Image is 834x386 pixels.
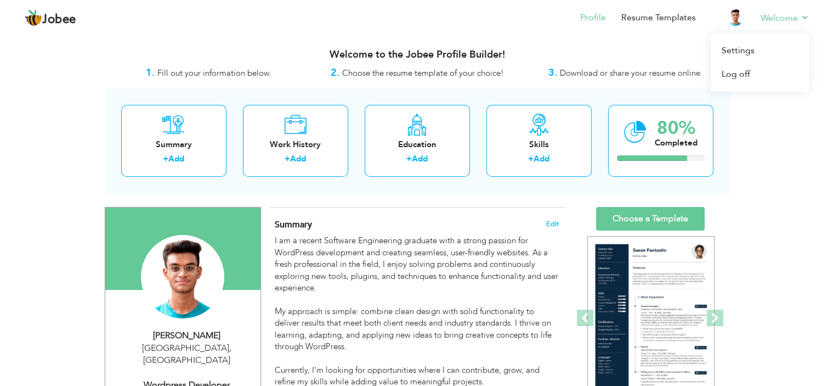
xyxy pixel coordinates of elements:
img: Haseeb Ahmed [141,235,224,318]
div: Education [373,139,461,150]
div: Work History [252,139,339,150]
h3: Welcome to the Jobee Profile Builder! [105,49,730,60]
a: Profile [580,12,606,24]
a: Welcome [761,12,809,25]
div: 80% [655,119,697,137]
strong: 3. [548,66,557,80]
a: Add [534,153,549,164]
a: Add [290,153,306,164]
span: Fill out your information below. [157,68,271,79]
label: + [285,153,290,165]
span: Edit [546,220,559,228]
strong: 1. [146,66,155,80]
h4: Adding a summary is a quick and easy way to highlight your experience and interests. [275,219,559,230]
img: Profile Img [727,8,744,26]
a: Choose a Template [596,207,705,231]
span: Summary [275,219,312,231]
label: + [163,153,168,165]
a: Settings [711,39,809,63]
a: Resume Templates [621,12,696,24]
a: Add [412,153,428,164]
span: Jobee [42,14,76,26]
div: [PERSON_NAME] [114,329,260,342]
label: + [528,153,534,165]
img: jobee.io [25,9,42,27]
a: Log off [711,63,809,86]
a: Add [168,153,184,164]
strong: 2. [331,66,339,80]
div: Completed [655,137,697,149]
span: Download or share your resume online. [560,68,702,79]
div: Skills [495,139,583,150]
span: , [229,342,231,354]
span: Choose the resume template of your choice! [342,68,504,79]
div: Summary [130,139,218,150]
label: + [406,153,412,165]
a: Jobee [25,9,76,27]
div: [GEOGRAPHIC_DATA] [GEOGRAPHIC_DATA] [114,342,260,367]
